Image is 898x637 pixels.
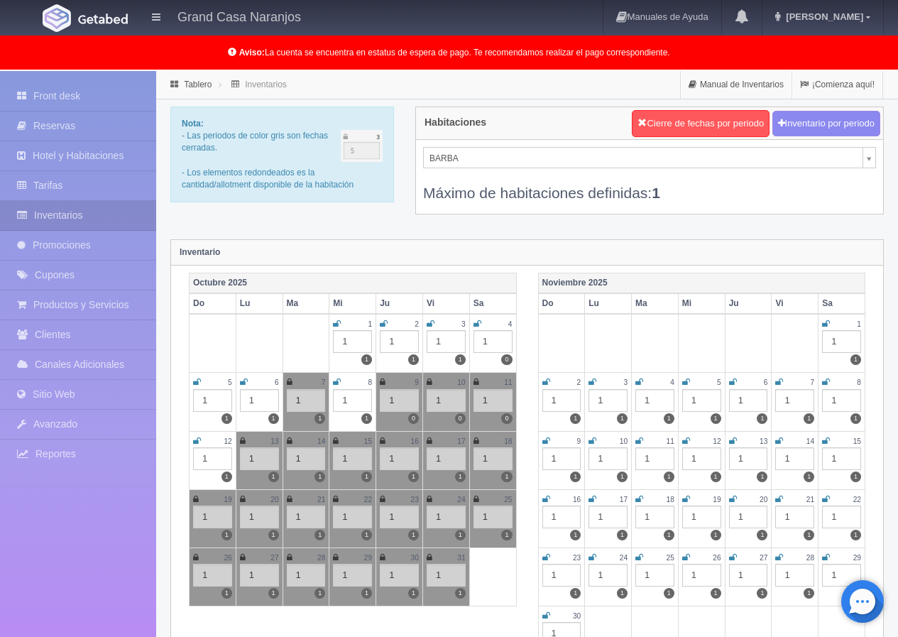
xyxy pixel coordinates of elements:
[504,496,512,503] small: 25
[361,588,372,599] label: 1
[729,389,768,412] div: 1
[538,293,585,314] th: Do
[508,320,513,328] small: 4
[190,293,236,314] th: Do
[617,530,628,540] label: 1
[314,413,325,424] label: 1
[270,437,278,445] small: 13
[542,506,581,528] div: 1
[760,496,767,503] small: 20
[270,496,278,503] small: 20
[588,564,628,587] div: 1
[268,530,279,540] label: 1
[268,472,279,482] label: 1
[193,564,232,587] div: 1
[635,564,674,587] div: 1
[542,564,581,587] div: 1
[408,530,419,540] label: 1
[473,389,513,412] div: 1
[380,564,419,587] div: 1
[236,293,283,314] th: Lu
[322,379,326,386] small: 7
[245,80,287,89] a: Inventarios
[617,413,628,424] label: 1
[504,379,512,386] small: 11
[775,564,814,587] div: 1
[577,437,581,445] small: 9
[317,496,325,503] small: 21
[368,379,372,386] small: 8
[853,554,861,562] small: 29
[757,413,767,424] label: 1
[333,330,372,353] div: 1
[341,130,383,162] img: cutoff.png
[408,413,419,424] label: 0
[455,413,466,424] label: 0
[782,11,863,22] span: [PERSON_NAME]
[317,554,325,562] small: 28
[333,447,372,470] div: 1
[804,413,814,424] label: 1
[380,506,419,528] div: 1
[664,413,674,424] label: 1
[822,330,861,353] div: 1
[455,530,466,540] label: 1
[667,554,674,562] small: 25
[415,379,419,386] small: 9
[573,496,581,503] small: 16
[364,496,372,503] small: 22
[361,354,372,365] label: 1
[221,530,232,540] label: 1
[368,320,372,328] small: 1
[333,506,372,528] div: 1
[408,588,419,599] label: 1
[570,530,581,540] label: 1
[364,437,372,445] small: 15
[588,447,628,470] div: 1
[361,472,372,482] label: 1
[314,588,325,599] label: 1
[333,389,372,412] div: 1
[457,496,465,503] small: 24
[427,389,466,412] div: 1
[473,447,513,470] div: 1
[455,472,466,482] label: 1
[501,354,512,365] label: 0
[427,447,466,470] div: 1
[193,447,232,470] div: 1
[43,4,71,32] img: Getabed
[806,437,814,445] small: 14
[408,472,419,482] label: 1
[711,588,721,599] label: 1
[664,588,674,599] label: 1
[314,530,325,540] label: 1
[538,273,865,293] th: Noviembre 2025
[620,496,628,503] small: 17
[822,447,861,470] div: 1
[224,554,231,562] small: 26
[361,413,372,424] label: 1
[757,530,767,540] label: 1
[240,389,279,412] div: 1
[617,588,628,599] label: 1
[429,148,857,169] span: BARBA
[423,147,876,168] a: BARBA
[713,437,721,445] small: 12
[853,437,861,445] small: 15
[240,506,279,528] div: 1
[757,472,767,482] label: 1
[585,293,632,314] th: Lu
[850,530,861,540] label: 1
[850,413,861,424] label: 1
[670,379,674,386] small: 4
[239,48,265,58] b: Aviso:
[635,447,674,470] div: 1
[473,506,513,528] div: 1
[182,119,204,129] b: Nota:
[635,506,674,528] div: 1
[364,554,372,562] small: 29
[221,588,232,599] label: 1
[542,447,581,470] div: 1
[177,7,301,25] h4: Grand Casa Naranjos
[806,554,814,562] small: 28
